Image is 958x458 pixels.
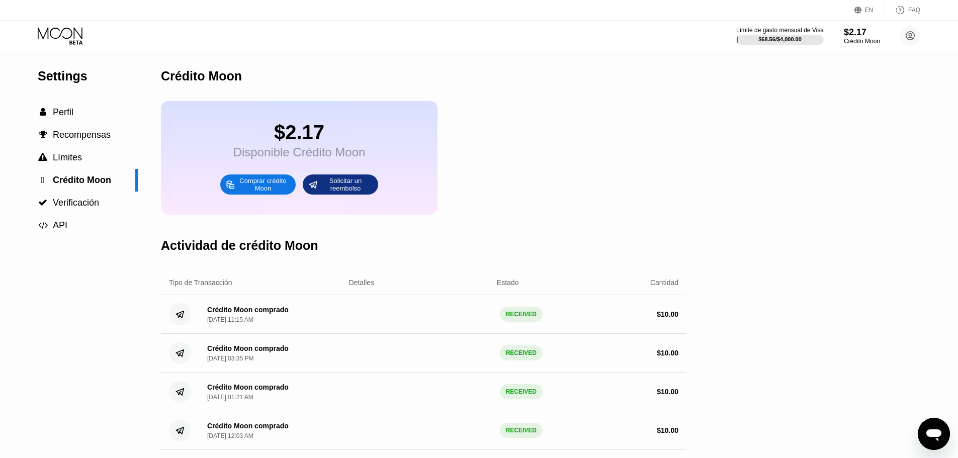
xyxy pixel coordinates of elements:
div: Estado [497,279,519,287]
div:  [38,175,48,185]
span: Límites [53,152,82,162]
div:  [38,108,48,117]
div: RECEIVED [500,384,543,399]
span: Perfil [53,107,73,117]
iframe: Botón para iniciar la ventana de mensajería [918,418,950,450]
span: API [53,220,67,230]
div: Tipo de Transacción [169,279,232,287]
div: Límite de gasto mensual de Visa$68.56/$4,000.00 [736,27,824,45]
div: Solicitar un reembolso [318,176,373,193]
div: Comprar crédito Moon [220,174,296,195]
span: Verificación [53,198,99,208]
div: Crédito Moon [161,69,242,83]
div: Actividad de crédito Moon [161,238,318,253]
span:  [40,108,46,117]
span:  [38,153,47,162]
span:  [39,130,47,139]
div: Crédito Moon comprado [207,306,289,314]
span: Recompensas [53,130,111,140]
div:  [38,198,48,207]
div: $2.17 [233,121,366,144]
div: [DATE] 03:35 PM [207,355,253,362]
div:  [38,153,48,162]
div: RECEIVED [500,423,543,438]
div: $2.17 [844,27,880,38]
div: Crédito Moon comprado [207,344,289,352]
div: Crédito Moon comprado [207,422,289,430]
div: [DATE] 11:15 AM [207,316,253,323]
div: [DATE] 01:21 AM [207,394,253,401]
div: $ 10.00 [657,349,678,357]
div:  [38,130,48,139]
span:  [38,198,47,207]
div: RECEIVED [500,345,543,360]
div: Solicitar un reembolso [303,174,378,195]
div: EN [865,7,874,14]
div: Límite de gasto mensual de Visa [736,27,824,34]
div: Comprar crédito Moon [235,176,291,193]
div: FAQ [908,7,920,14]
div: $ 10.00 [657,426,678,434]
div: EN [854,5,885,15]
div: FAQ [885,5,920,15]
span: Crédito Moon [53,175,111,186]
div: $2.17Crédito Moon [844,27,880,45]
div: Crédito Moon comprado [207,383,289,391]
div: Cantidad [650,279,678,287]
div: $68.56 / $4,000.00 [758,36,802,42]
div: [DATE] 12:03 AM [207,432,253,439]
div: Disponible Crédito Moon [233,145,366,159]
div: $ 10.00 [657,310,678,318]
div: RECEIVED [500,307,543,322]
div: Crédito Moon [844,38,880,45]
span:  [38,175,47,185]
div: Detalles [349,279,375,287]
div: $ 10.00 [657,388,678,396]
div: Settings [38,69,138,83]
span:  [38,221,48,230]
